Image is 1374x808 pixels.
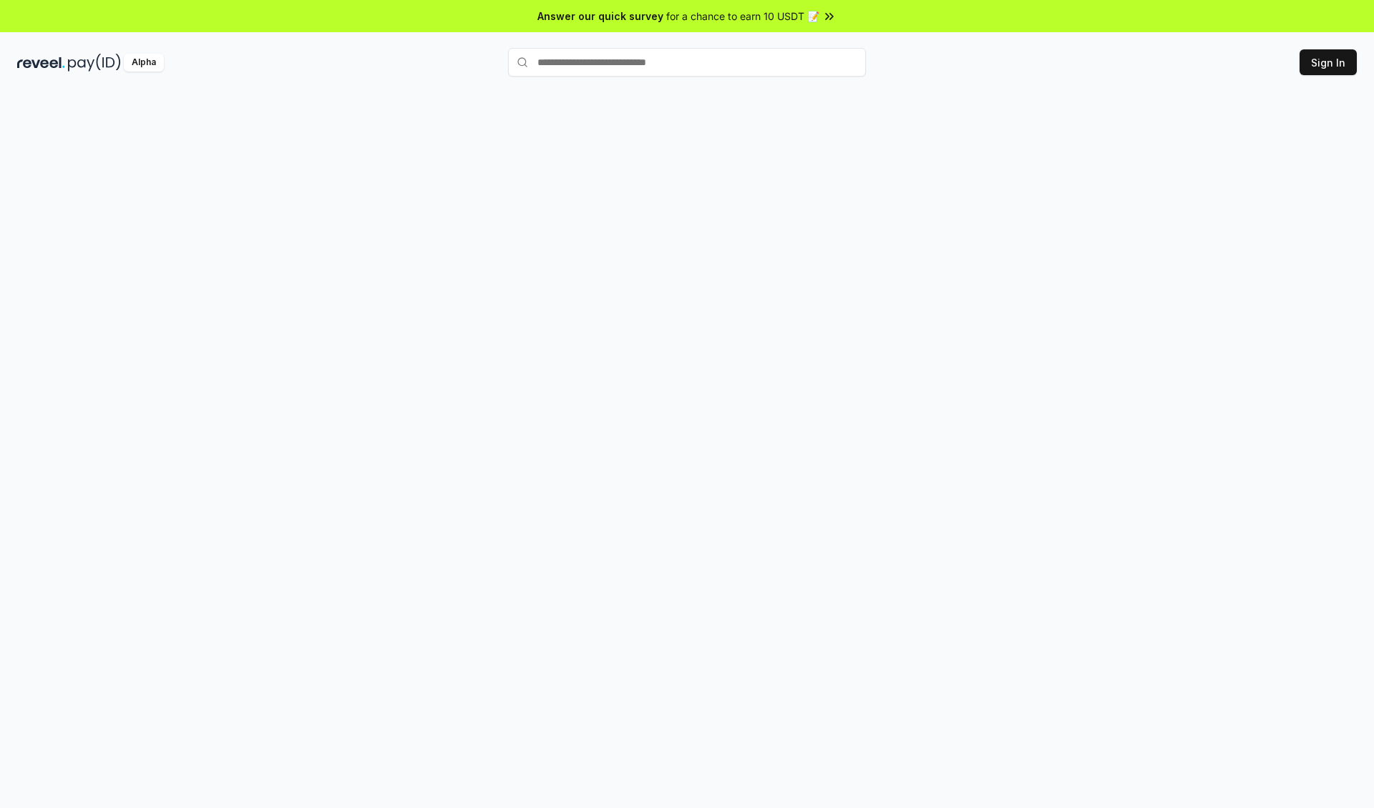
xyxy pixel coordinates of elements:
img: pay_id [68,54,121,72]
span: Answer our quick survey [537,9,663,24]
div: Alpha [124,54,164,72]
img: reveel_dark [17,54,65,72]
span: for a chance to earn 10 USDT 📝 [666,9,819,24]
button: Sign In [1300,49,1357,75]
